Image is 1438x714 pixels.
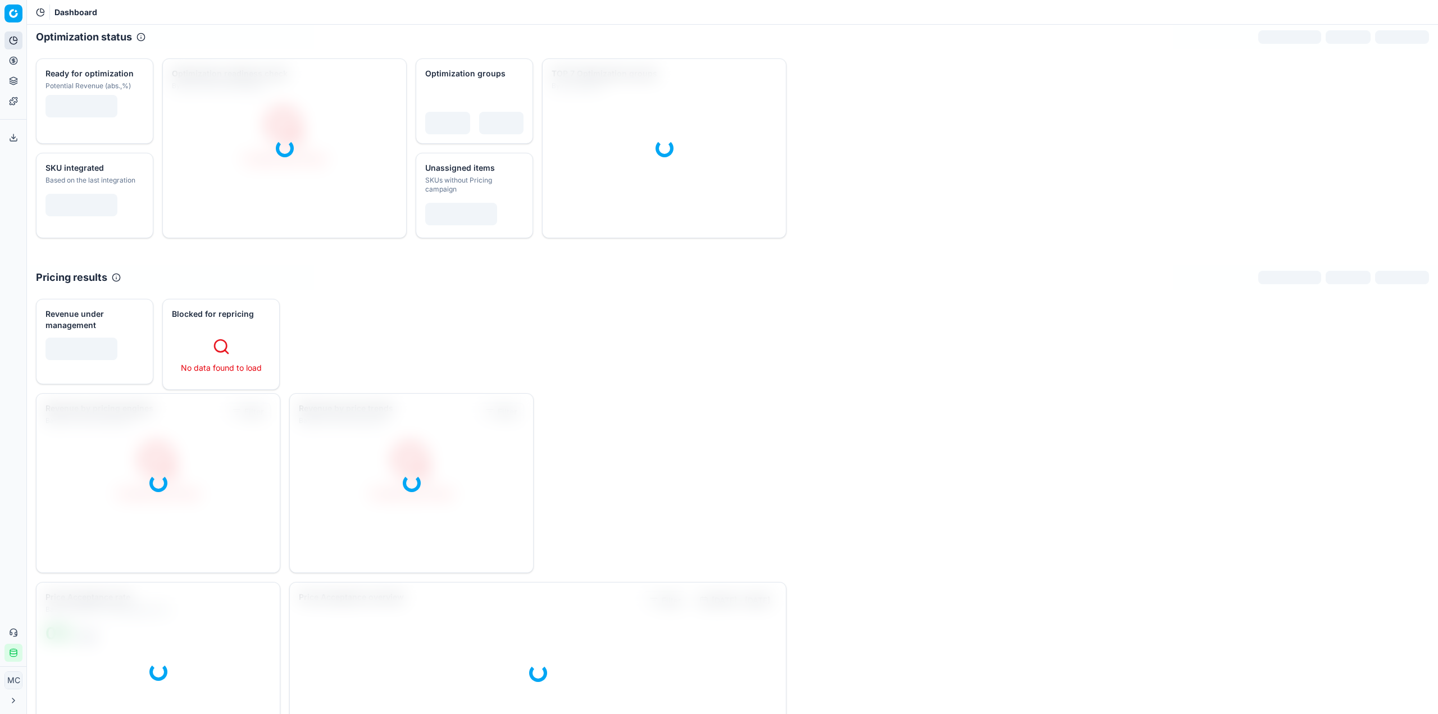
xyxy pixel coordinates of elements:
nav: breadcrumb [54,7,97,18]
div: SKU integrated [45,162,142,174]
div: SKUs without Pricing campaign [425,176,521,194]
span: Dashboard [54,7,97,18]
span: MC [5,672,22,689]
div: Unassigned items [425,162,521,174]
div: Based on the last integration [45,176,142,185]
h2: Optimization status [36,29,132,45]
div: Ready for optimization [45,68,142,79]
div: Revenue under management [45,308,142,331]
div: Potential Revenue (abs.,%) [45,81,142,90]
h2: Pricing results [36,270,107,285]
button: MC [4,671,22,689]
div: Optimization groups [425,68,521,79]
div: No data found to load [179,362,263,374]
div: Blocked for repricing [172,308,268,320]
